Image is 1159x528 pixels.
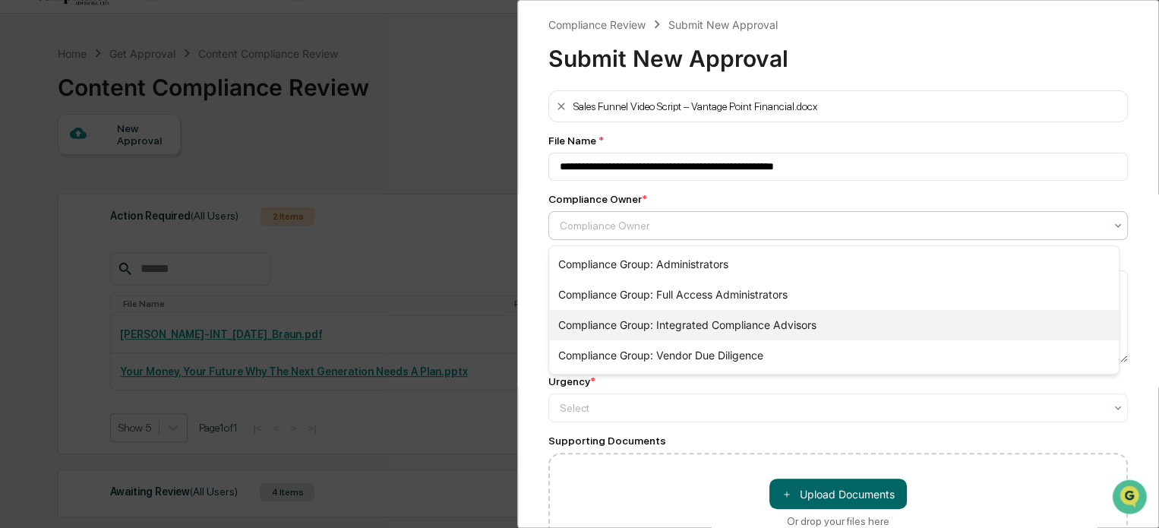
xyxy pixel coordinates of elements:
div: 🗄️ [110,193,122,205]
a: Powered byPylon [107,257,184,269]
p: How can we help? [15,32,276,56]
div: Submit New Approval [668,18,778,31]
span: Preclearance [30,191,98,207]
div: Compliance Group: Vendor Due Diligence [549,340,1119,371]
div: File Name [548,134,1128,147]
iframe: Open customer support [1110,478,1151,519]
div: Compliance Owner [548,193,647,205]
div: Compliance Group: Full Access Administrators [549,280,1119,310]
div: Compliance Group: Administrators [549,249,1119,280]
span: Data Lookup [30,220,96,236]
div: We're available if you need us! [52,131,192,144]
div: Urgency [548,375,595,387]
div: Compliance Review [548,18,646,31]
a: 🔎Data Lookup [9,214,102,242]
div: Sales Funnel Video Script – Vantage Point Financial.docx [573,100,817,112]
input: Clear [39,69,251,85]
a: 🗄️Attestations [104,185,194,213]
span: ＋ [782,487,792,501]
div: 🖐️ [15,193,27,205]
div: 🔎 [15,222,27,234]
img: 1746055101610-c473b297-6a78-478c-a979-82029cc54cd1 [15,116,43,144]
button: Or drop your files here [769,479,907,509]
span: Attestations [125,191,188,207]
div: Compliance Group: Integrated Compliance Advisors [549,310,1119,340]
span: Pylon [151,258,184,269]
div: Supporting Documents [548,435,1128,447]
button: Start new chat [258,121,276,139]
div: Submit New Approval [548,33,1128,72]
a: 🖐️Preclearance [9,185,104,213]
div: Or drop your files here [787,515,889,527]
div: Start new chat [52,116,249,131]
